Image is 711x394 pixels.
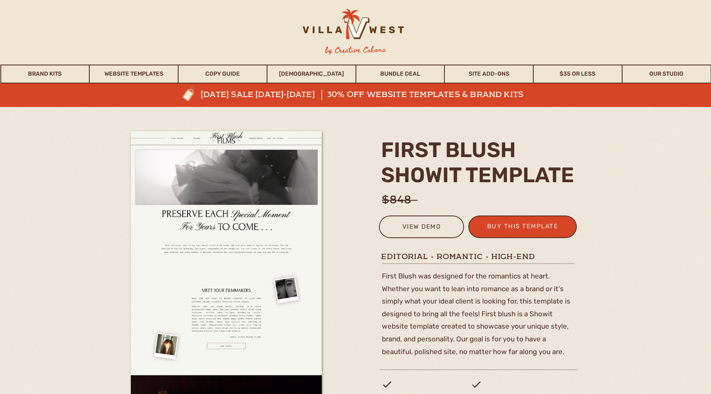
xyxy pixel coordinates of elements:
a: Bundle Deal [356,65,444,83]
a: view demo [384,221,459,235]
a: Site Add-Ons [445,65,533,83]
h1: $848 [382,192,582,202]
a: buy this template [482,221,563,234]
a: Website Templates [90,65,178,83]
p: First Blush was designed for the romantics at heart. Whether you want to lean into romance as a b... [382,270,578,351]
a: $35 or Less [534,65,622,83]
h3: by Creative Cabana [318,44,393,56]
a: Our Studio [623,65,711,83]
a: [DATE] sale [DATE]-[DATE] [201,90,342,100]
h2: first blush Showit template [381,137,580,187]
a: [DEMOGRAPHIC_DATA] [267,65,355,83]
a: 30% off website templates & brand kits [327,90,531,100]
h1: Editorial - Romantic - high-end [381,251,577,262]
a: Brand Kits [1,65,89,83]
a: Copy Guide [179,65,267,83]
